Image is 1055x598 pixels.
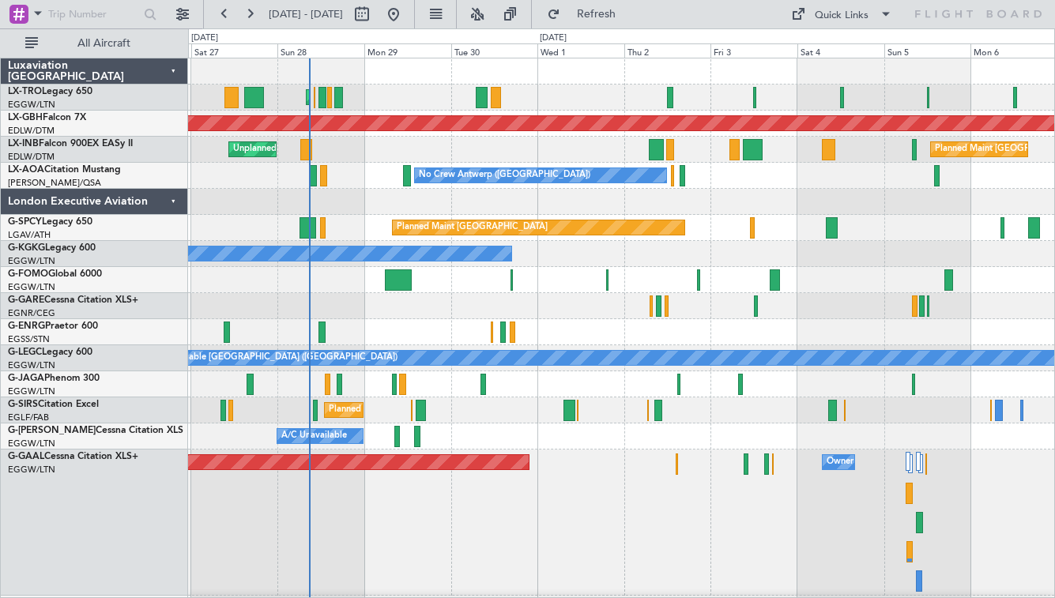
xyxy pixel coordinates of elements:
[8,348,42,357] span: G-LEGC
[8,359,55,371] a: EGGW/LTN
[884,43,971,58] div: Sun 5
[8,281,55,293] a: EGGW/LTN
[191,32,218,45] div: [DATE]
[8,322,98,331] a: G-ENRGPraetor 600
[8,87,92,96] a: LX-TROLegacy 650
[281,424,347,448] div: A/C Unavailable
[8,269,48,279] span: G-FOMO
[540,32,567,45] div: [DATE]
[8,333,50,345] a: EGSS/STN
[8,322,45,331] span: G-ENRG
[8,139,133,149] a: LX-INBFalcon 900EX EASy II
[8,87,42,96] span: LX-TRO
[797,43,884,58] div: Sat 4
[8,229,51,241] a: LGAV/ATH
[8,243,96,253] a: G-KGKGLegacy 600
[17,31,171,56] button: All Aircraft
[8,165,44,175] span: LX-AOA
[41,38,167,49] span: All Aircraft
[8,217,92,227] a: G-SPCYLegacy 650
[815,8,868,24] div: Quick Links
[8,295,44,305] span: G-GARE
[269,7,343,21] span: [DATE] - [DATE]
[397,216,548,239] div: Planned Maint [GEOGRAPHIC_DATA]
[540,2,635,27] button: Refresh
[8,426,96,435] span: G-[PERSON_NAME]
[364,43,451,58] div: Mon 29
[624,43,711,58] div: Thu 2
[8,374,100,383] a: G-JAGAPhenom 300
[277,43,364,58] div: Sun 28
[8,243,45,253] span: G-KGKG
[8,374,44,383] span: G-JAGA
[8,426,183,435] a: G-[PERSON_NAME]Cessna Citation XLS
[191,43,278,58] div: Sat 27
[8,125,55,137] a: EDLW/DTM
[8,307,55,319] a: EGNR/CEG
[233,137,375,161] div: Unplanned Maint Roma (Ciampino)
[8,438,55,449] a: EGGW/LTN
[8,217,42,227] span: G-SPCY
[8,255,55,267] a: EGGW/LTN
[8,177,101,189] a: [PERSON_NAME]/QSA
[8,348,92,357] a: G-LEGCLegacy 600
[8,113,43,122] span: LX-GBH
[8,151,55,163] a: EDLW/DTM
[8,295,138,305] a: G-GARECessna Citation XLS+
[8,113,86,122] a: LX-GBHFalcon 7X
[8,386,55,397] a: EGGW/LTN
[8,400,99,409] a: G-SIRSCitation Excel
[8,452,138,461] a: G-GAALCessna Citation XLS+
[783,2,900,27] button: Quick Links
[8,412,49,423] a: EGLF/FAB
[8,452,44,461] span: G-GAAL
[48,2,139,26] input: Trip Number
[537,43,624,58] div: Wed 1
[8,99,55,111] a: EGGW/LTN
[329,398,578,422] div: Planned Maint [GEOGRAPHIC_DATA] ([GEOGRAPHIC_DATA])
[8,139,39,149] span: LX-INB
[710,43,797,58] div: Fri 3
[419,164,590,187] div: No Crew Antwerp ([GEOGRAPHIC_DATA])
[451,43,538,58] div: Tue 30
[8,165,121,175] a: LX-AOACitation Mustang
[827,450,853,474] div: Owner
[141,346,398,370] div: A/C Unavailable [GEOGRAPHIC_DATA] ([GEOGRAPHIC_DATA])
[8,400,38,409] span: G-SIRS
[8,464,55,476] a: EGGW/LTN
[8,269,102,279] a: G-FOMOGlobal 6000
[563,9,630,20] span: Refresh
